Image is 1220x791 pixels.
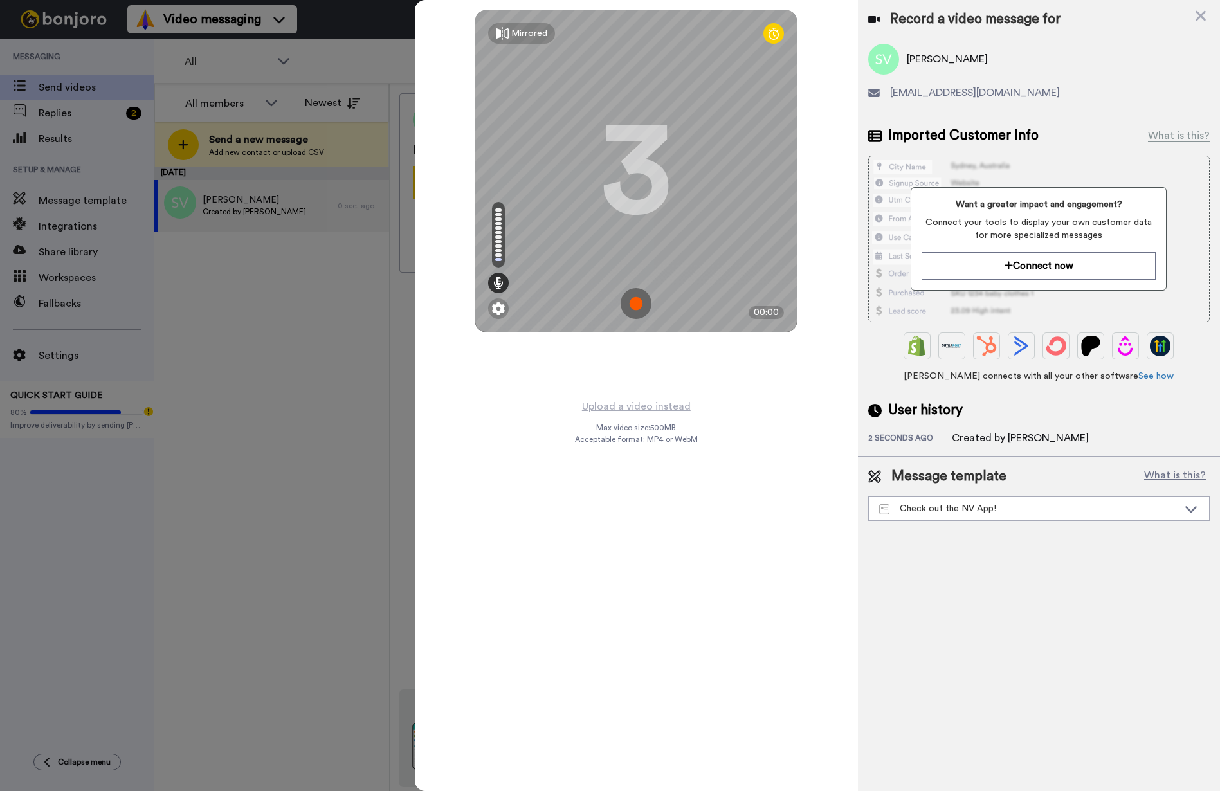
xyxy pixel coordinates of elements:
span: Connect your tools to display your own customer data for more specialized messages [922,216,1156,242]
img: GoHighLevel [1150,336,1170,356]
img: Shopify [907,336,927,356]
span: Max video size: 500 MB [596,423,676,433]
span: User history [888,401,963,420]
img: Message-temps.svg [879,504,890,514]
span: Want a greater impact and engagement? [922,198,1156,211]
span: Imported Customer Info [888,126,1039,145]
div: Check out the NV App! [879,502,1178,515]
div: Created by [PERSON_NAME] [952,430,1089,446]
img: Ontraport [942,336,962,356]
img: Hubspot [976,336,997,356]
span: [EMAIL_ADDRESS][DOMAIN_NAME] [890,85,1060,100]
span: Acceptable format: MP4 or WebM [575,434,698,444]
img: Profile image for Amy [29,37,50,58]
button: Upload a video instead [578,398,695,415]
div: 3 [601,123,671,219]
button: Connect now [922,252,1156,280]
a: See how [1138,372,1174,381]
p: Message from Amy, sent 2w ago [56,48,195,60]
span: [PERSON_NAME] connects with all your other software [868,370,1210,383]
div: 2 seconds ago [868,433,952,446]
img: ic_gear.svg [492,302,505,315]
button: What is this? [1140,467,1210,486]
div: What is this? [1148,128,1210,143]
div: 00:00 [749,306,784,319]
span: Message template [891,467,1006,486]
img: ActiveCampaign [1011,336,1032,356]
img: Drip [1115,336,1136,356]
img: Patreon [1080,336,1101,356]
div: message notification from Amy, 2w ago. Hi Jon, We hope you and your customers have been having a ... [19,26,238,69]
img: ic_record_start.svg [621,288,651,319]
p: Hi [PERSON_NAME], We hope you and your customers have been having a great time with [PERSON_NAME]... [56,35,195,48]
img: ConvertKit [1046,336,1066,356]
